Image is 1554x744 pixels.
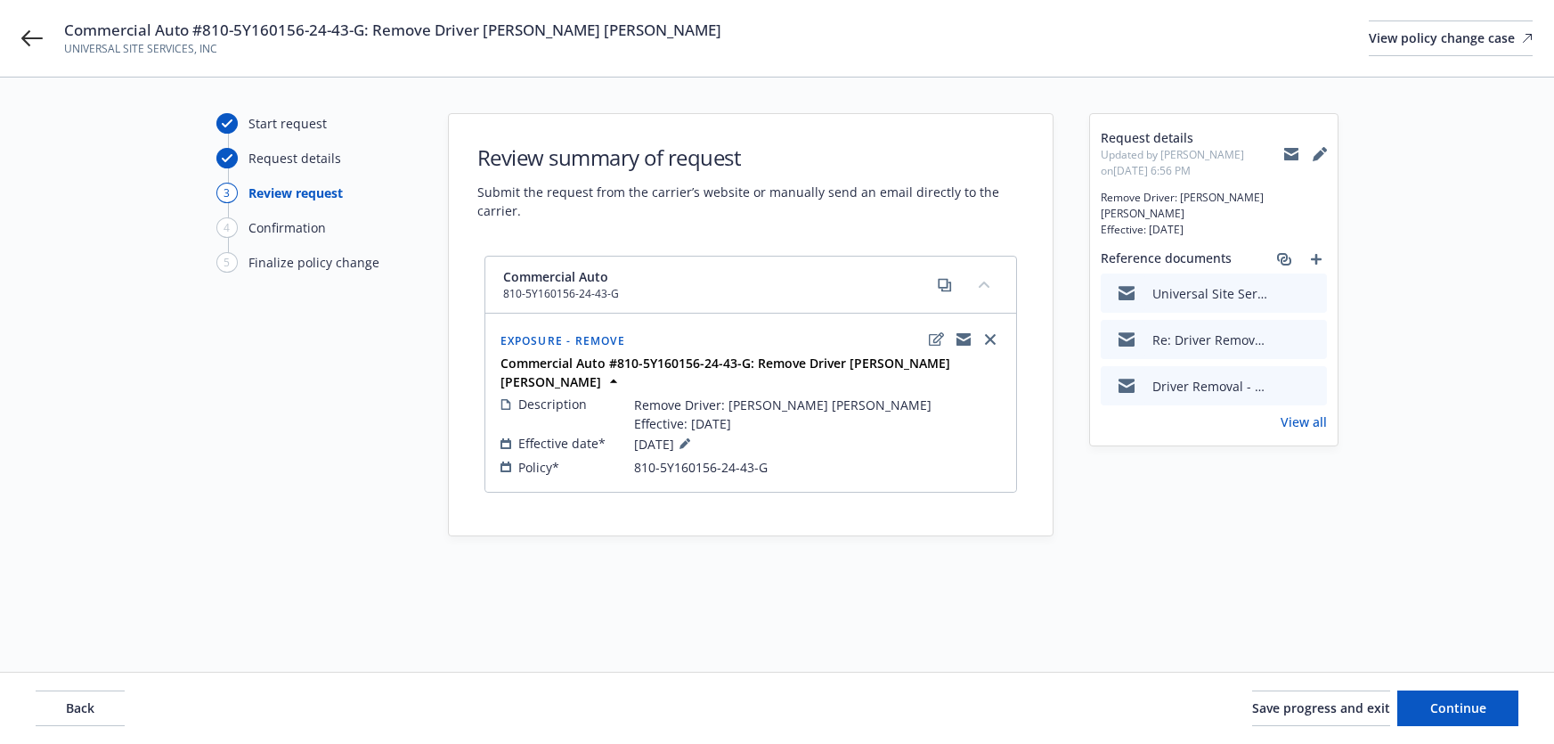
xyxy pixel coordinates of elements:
button: download file [1275,284,1290,303]
div: Commercial Auto810-5Y160156-24-43-Gcopycollapse content [485,257,1016,314]
span: Commercial Auto [503,267,619,286]
div: 4 [216,217,238,238]
a: edit [926,329,948,350]
div: 3 [216,183,238,203]
div: Driver Removal - [PERSON_NAME] [PERSON_NAME] .eml [1152,377,1268,396]
a: associate [1273,249,1295,270]
span: Commercial Auto #810-5Y160156-24-43-G: Remove Driver [PERSON_NAME] [PERSON_NAME] [64,20,721,41]
button: download file [1275,377,1290,396]
span: Effective date* [518,434,606,453]
span: Reference documents [1101,249,1232,270]
div: Confirmation [248,218,326,237]
span: Save progress and exit [1252,699,1390,716]
a: add [1306,249,1327,270]
div: Request details [248,149,341,168]
span: [DATE] [634,433,696,454]
span: UNIVERSAL SITE SERVICES, INC [64,41,721,57]
strong: Commercial Auto #810-5Y160156-24-43-G: Remove Driver [PERSON_NAME] [PERSON_NAME] [500,355,950,390]
span: 810-5Y160156-24-43-G [503,286,619,302]
div: View policy change case [1369,21,1533,55]
span: Policy* [518,458,559,477]
button: preview file [1304,331,1320,349]
div: Start request [248,114,327,133]
div: 5 [216,252,238,273]
button: collapse content [970,270,998,298]
span: Submit the request from the carrier’s website or manually send an email directly to the carrier. [477,183,1024,220]
a: copyLogging [953,329,974,350]
a: View all [1281,413,1327,431]
a: copy [934,274,956,296]
div: Review request [248,184,343,202]
span: Description [518,395,587,413]
button: preview file [1304,377,1320,396]
button: preview file [1304,284,1320,303]
h1: Review summary of request [477,143,1024,172]
span: Back [66,699,94,716]
button: Save progress and exit [1252,691,1390,726]
a: View policy change case [1369,20,1533,56]
span: Request details [1101,128,1284,147]
span: Continue [1430,699,1486,716]
div: Re: Driver Removal - [PERSON_NAME] [PERSON_NAME] [1152,331,1268,349]
span: 810-5Y160156-24-43-G [634,458,768,477]
button: download file [1275,331,1290,349]
button: Back [36,691,125,726]
span: Remove Driver: [PERSON_NAME] [PERSON_NAME] Effective: [DATE] [634,396,932,433]
div: Finalize policy change [248,253,379,272]
button: Continue [1397,691,1518,726]
span: Exposure - Remove [500,333,625,348]
a: close [980,329,1001,350]
span: Remove Driver: [PERSON_NAME] [PERSON_NAME] Effective: [DATE] [1101,190,1327,238]
div: Universal Site Services, Inc - Commercial Auto #810-5Y160156-24-43-G: Remove Driver [PERSON_NAME]... [1152,284,1268,303]
span: Updated by [PERSON_NAME] on [DATE] 6:56 PM [1101,147,1284,179]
